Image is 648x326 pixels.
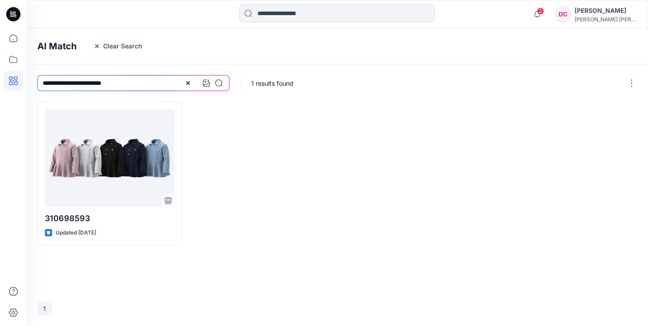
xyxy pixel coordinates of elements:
div: [PERSON_NAME] [PERSON_NAME] [575,16,637,23]
div: DC [555,6,571,22]
a: 310698593 [45,109,174,207]
p: 310698593 [45,212,174,225]
p: Updated [DATE] [56,228,96,238]
button: 1 [37,301,52,315]
p: 1 results found [251,79,294,88]
button: Clear Search [88,39,148,53]
div: [PERSON_NAME] [575,5,637,16]
h4: AI Match [37,41,76,52]
span: 2 [537,8,544,15]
